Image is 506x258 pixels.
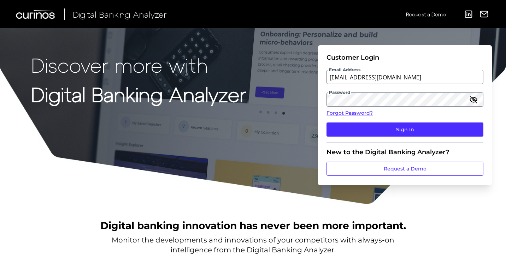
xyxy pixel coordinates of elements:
[328,67,361,73] span: Email Address
[100,219,406,232] h2: Digital banking innovation has never been more important.
[326,109,483,117] a: Forgot Password?
[73,9,167,19] span: Digital Banking Analyzer
[406,8,446,20] a: Request a Demo
[16,10,56,19] img: Curinos
[31,82,246,106] strong: Digital Banking Analyzer
[328,90,351,95] span: Password
[112,235,394,255] p: Monitor the developments and innovations of your competitors with always-on intelligence from the...
[326,162,483,176] a: Request a Demo
[326,148,483,156] div: New to the Digital Banking Analyzer?
[31,54,246,76] p: Discover more with
[326,54,483,61] div: Customer Login
[406,11,446,17] span: Request a Demo
[326,122,483,137] button: Sign In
